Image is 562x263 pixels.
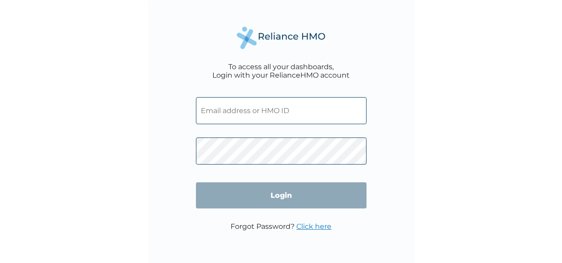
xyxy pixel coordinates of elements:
[237,27,326,49] img: Reliance Health's Logo
[212,63,350,79] div: To access all your dashboards, Login with your RelianceHMO account
[196,97,367,124] input: Email address or HMO ID
[296,222,331,231] a: Click here
[196,182,367,208] input: Login
[231,222,331,231] p: Forgot Password?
